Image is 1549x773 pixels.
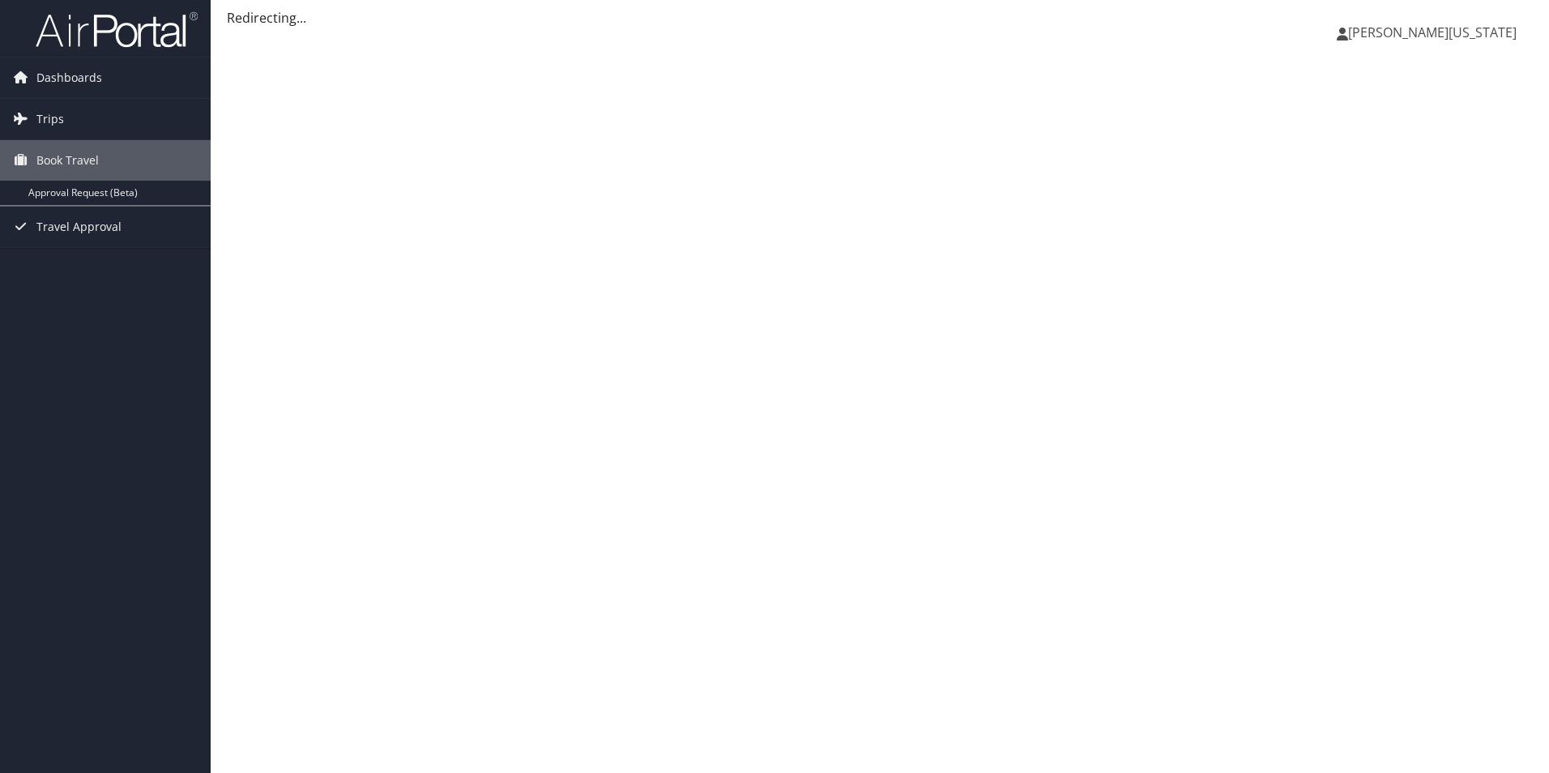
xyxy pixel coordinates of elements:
[1337,8,1533,57] a: [PERSON_NAME][US_STATE]
[36,11,198,49] img: airportal-logo.png
[36,140,99,181] span: Book Travel
[36,58,102,98] span: Dashboards
[36,99,64,139] span: Trips
[227,8,1533,28] div: Redirecting...
[36,207,122,247] span: Travel Approval
[1348,23,1517,41] span: [PERSON_NAME][US_STATE]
